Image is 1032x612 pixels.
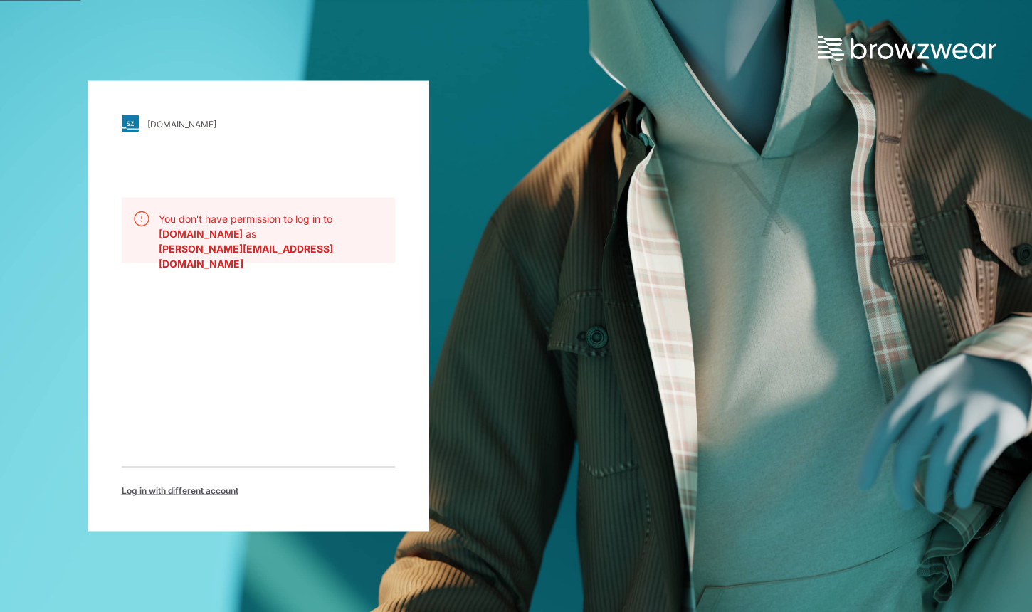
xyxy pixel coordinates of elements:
b: [PERSON_NAME][EMAIL_ADDRESS][DOMAIN_NAME] [159,243,333,270]
b: [DOMAIN_NAME] [159,228,246,240]
a: [DOMAIN_NAME] [122,115,395,132]
img: browzwear-logo.e42bd6dac1945053ebaf764b6aa21510.svg [818,36,996,61]
div: [DOMAIN_NAME] [147,118,216,129]
img: stylezone-logo.562084cfcfab977791bfbf7441f1a819.svg [122,115,139,132]
p: You don't have permission to log in to as [159,211,384,241]
span: Log in with different account [122,485,238,497]
img: alert.76a3ded3c87c6ed799a365e1fca291d4.svg [133,211,150,228]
